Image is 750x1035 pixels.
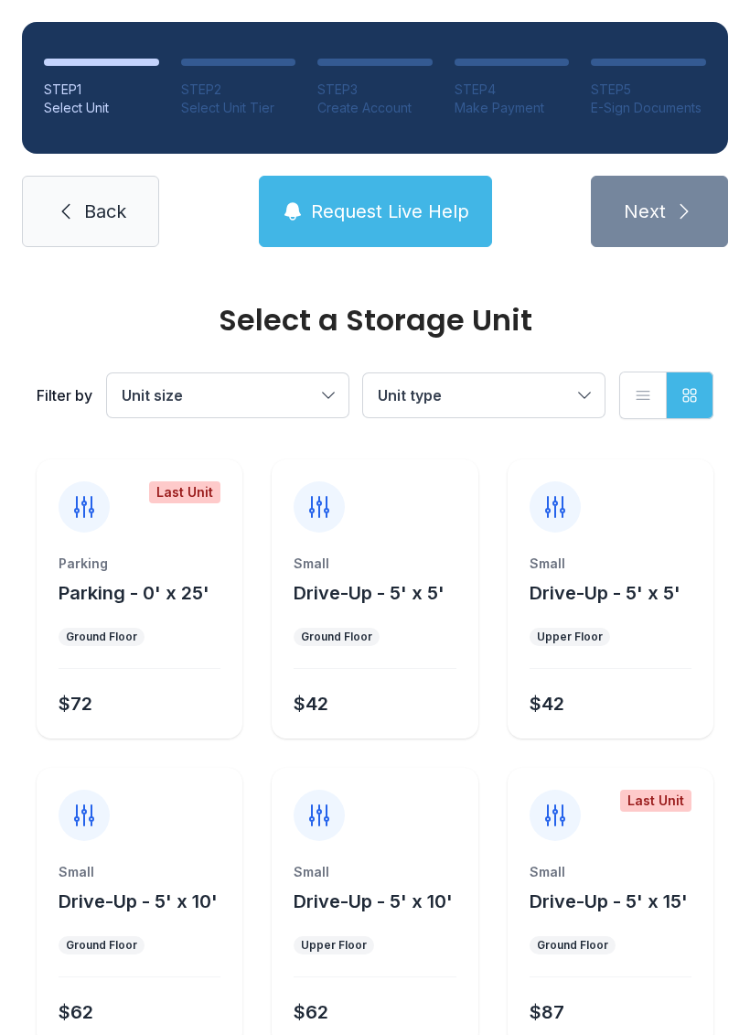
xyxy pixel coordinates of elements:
[37,384,92,406] div: Filter by
[301,938,367,953] div: Upper Floor
[294,582,445,604] span: Drive-Up - 5' x 5'
[591,81,706,99] div: STEP 5
[378,386,442,404] span: Unit type
[620,790,691,812] div: Last Unit
[537,630,603,644] div: Upper Floor
[530,999,564,1025] div: $87
[530,863,691,881] div: Small
[59,889,218,914] button: Drive-Up - 5' x 10'
[311,199,469,224] span: Request Live Help
[294,863,455,881] div: Small
[455,81,570,99] div: STEP 4
[294,555,455,573] div: Small
[66,938,137,953] div: Ground Floor
[44,81,159,99] div: STEP 1
[624,199,666,224] span: Next
[294,580,445,606] button: Drive-Up - 5' x 5'
[317,81,433,99] div: STEP 3
[149,481,220,503] div: Last Unit
[59,582,209,604] span: Parking - 0' x 25'
[591,99,706,117] div: E-Sign Documents
[59,863,220,881] div: Small
[530,582,680,604] span: Drive-Up - 5' x 5'
[301,630,372,644] div: Ground Floor
[363,373,605,417] button: Unit type
[294,890,453,912] span: Drive-Up - 5' x 10'
[294,691,328,717] div: $42
[59,890,218,912] span: Drive-Up - 5' x 10'
[66,630,137,644] div: Ground Floor
[294,999,328,1025] div: $62
[530,890,688,912] span: Drive-Up - 5' x 15'
[59,555,220,573] div: Parking
[530,580,680,606] button: Drive-Up - 5' x 5'
[59,580,209,606] button: Parking - 0' x 25'
[530,555,691,573] div: Small
[530,889,688,914] button: Drive-Up - 5' x 15'
[59,691,92,717] div: $72
[181,81,296,99] div: STEP 2
[537,938,608,953] div: Ground Floor
[122,386,183,404] span: Unit size
[317,99,433,117] div: Create Account
[107,373,348,417] button: Unit size
[294,889,453,914] button: Drive-Up - 5' x 10'
[37,306,713,335] div: Select a Storage Unit
[530,691,564,717] div: $42
[84,199,126,224] span: Back
[59,999,93,1025] div: $62
[44,99,159,117] div: Select Unit
[455,99,570,117] div: Make Payment
[181,99,296,117] div: Select Unit Tier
